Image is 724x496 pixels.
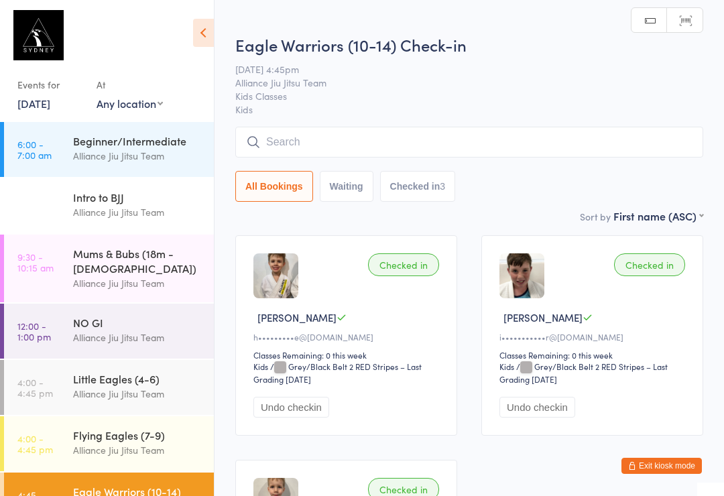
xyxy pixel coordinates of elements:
[17,377,53,398] time: 4:00 - 4:45 pm
[73,246,202,275] div: Mums & Bubs (18m - [DEMOGRAPHIC_DATA])
[73,386,202,401] div: Alliance Jiu Jitsu Team
[380,171,456,202] button: Checked in3
[621,458,702,474] button: Exit kiosk mode
[4,178,214,233] a: 6:00 -6:45 amIntro to BJJAlliance Jiu Jitsu Team
[253,361,268,372] div: Kids
[235,76,682,89] span: Alliance Jiu Jitsu Team
[73,190,202,204] div: Intro to BJJ
[4,304,214,359] a: 12:00 -1:00 pmNO GIAlliance Jiu Jitsu Team
[499,331,689,343] div: i•••••••••••r@[DOMAIN_NAME]
[235,62,682,76] span: [DATE] 4:45pm
[17,96,50,111] a: [DATE]
[499,397,575,418] button: Undo checkin
[73,442,202,458] div: Alliance Jiu Jitsu Team
[499,361,668,385] span: / Grey/Black Belt 2 RED Stripes – Last Grading [DATE]
[235,34,703,56] h2: Eagle Warriors (10-14) Check-in
[17,320,51,342] time: 12:00 - 1:00 pm
[253,349,443,361] div: Classes Remaining: 0 this week
[17,139,52,160] time: 6:00 - 7:00 am
[235,103,703,116] span: Kids
[253,361,422,385] span: / Grey/Black Belt 2 RED Stripes – Last Grading [DATE]
[253,331,443,343] div: h•••••••••e@[DOMAIN_NAME]
[73,330,202,345] div: Alliance Jiu Jitsu Team
[614,253,685,276] div: Checked in
[13,10,64,60] img: Alliance Sydney
[235,89,682,103] span: Kids Classes
[97,96,163,111] div: Any location
[73,133,202,148] div: Beginner/Intermediate
[580,210,611,223] label: Sort by
[73,315,202,330] div: NO GI
[73,148,202,164] div: Alliance Jiu Jitsu Team
[253,253,298,298] img: image1652402364.png
[320,171,373,202] button: Waiting
[4,122,214,177] a: 6:00 -7:00 amBeginner/IntermediateAlliance Jiu Jitsu Team
[235,171,313,202] button: All Bookings
[73,371,202,386] div: Little Eagles (4-6)
[235,127,703,158] input: Search
[73,428,202,442] div: Flying Eagles (7-9)
[97,74,163,96] div: At
[17,74,83,96] div: Events for
[368,253,439,276] div: Checked in
[503,310,583,324] span: [PERSON_NAME]
[499,349,689,361] div: Classes Remaining: 0 this week
[4,416,214,471] a: 4:00 -4:45 pmFlying Eagles (7-9)Alliance Jiu Jitsu Team
[17,433,53,454] time: 4:00 - 4:45 pm
[17,195,52,216] time: 6:00 - 6:45 am
[499,361,514,372] div: Kids
[253,397,329,418] button: Undo checkin
[73,275,202,291] div: Alliance Jiu Jitsu Team
[4,235,214,302] a: 9:30 -10:15 amMums & Bubs (18m - [DEMOGRAPHIC_DATA])Alliance Jiu Jitsu Team
[73,204,202,220] div: Alliance Jiu Jitsu Team
[440,181,445,192] div: 3
[17,251,54,273] time: 9:30 - 10:15 am
[4,360,214,415] a: 4:00 -4:45 pmLittle Eagles (4-6)Alliance Jiu Jitsu Team
[613,208,703,223] div: First name (ASC)
[499,253,544,298] img: image1716189999.png
[257,310,337,324] span: [PERSON_NAME]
